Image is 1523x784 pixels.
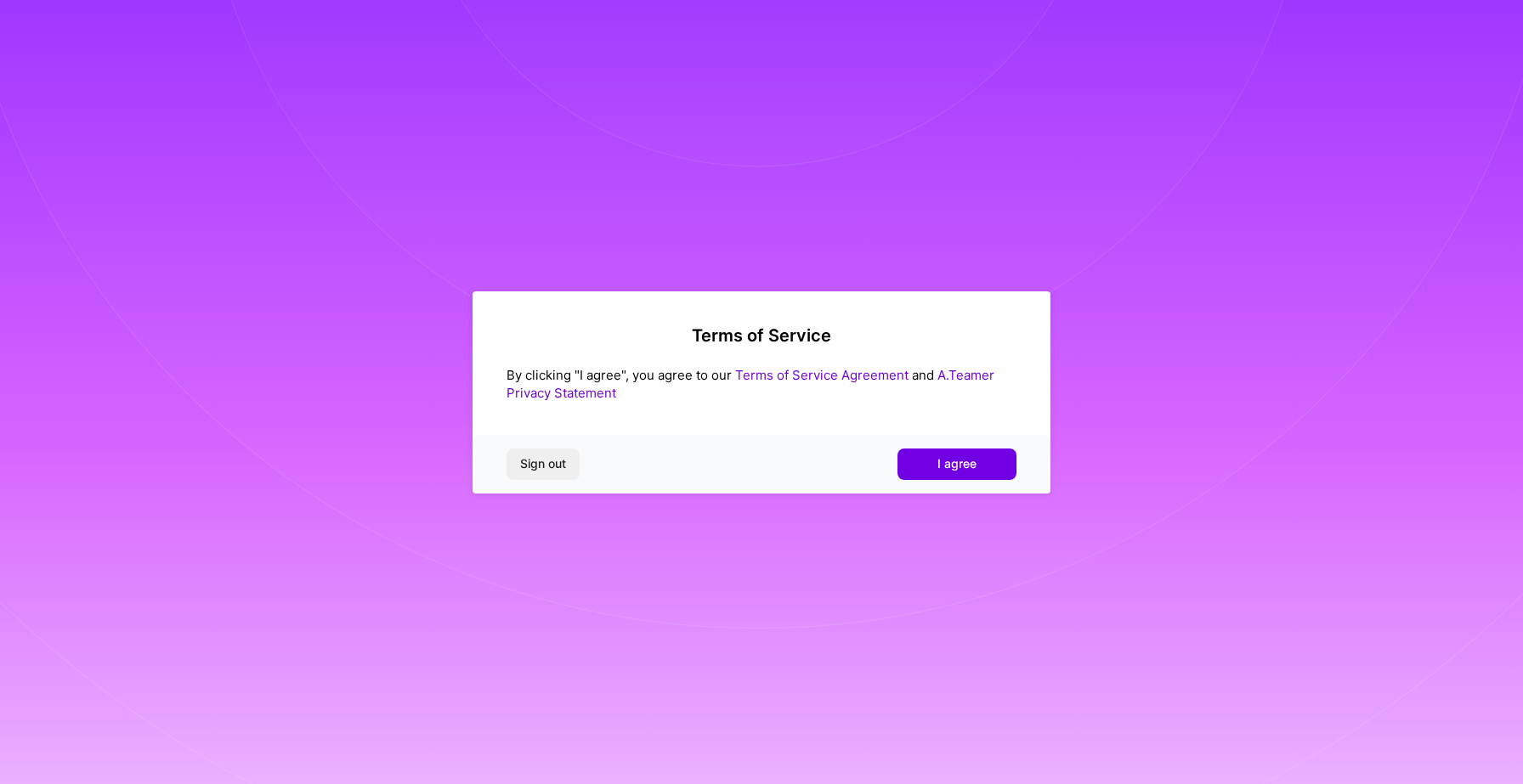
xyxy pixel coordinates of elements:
[507,325,1016,346] h2: Terms of Service
[507,366,1016,402] div: By clicking "I agree", you agree to our and
[520,455,566,472] span: Sign out
[735,367,909,383] a: Terms of Service Agreement
[507,448,580,479] button: Sign out
[897,448,1016,479] button: I agree
[937,455,977,472] span: I agree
